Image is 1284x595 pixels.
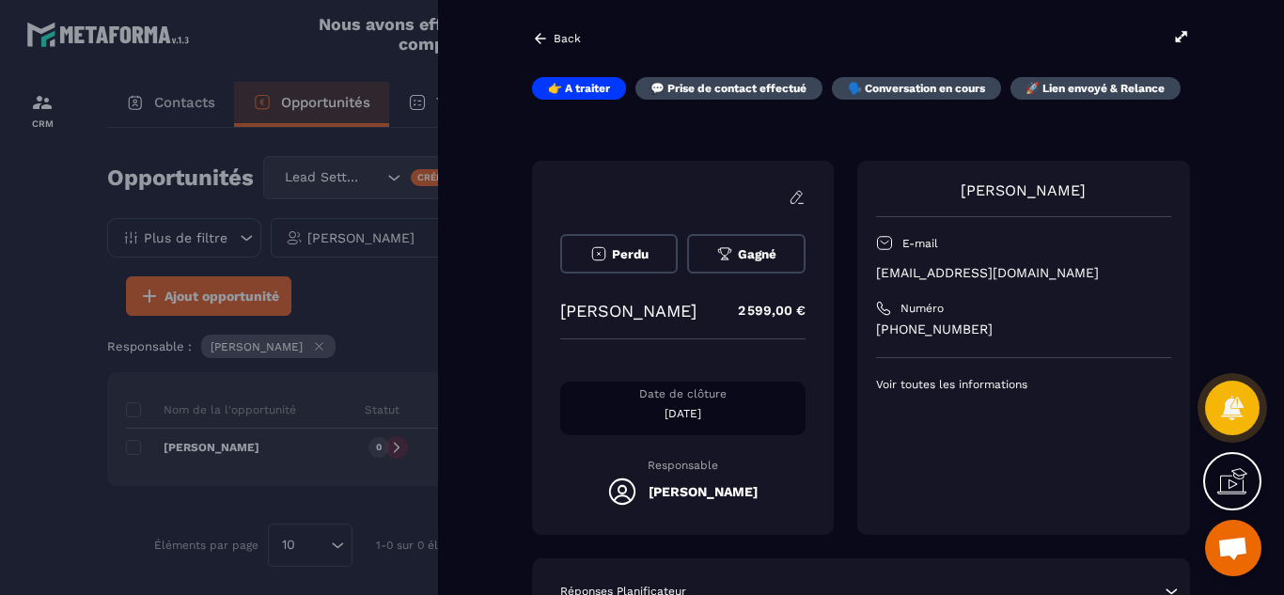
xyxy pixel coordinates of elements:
[848,81,985,96] p: 🗣️ Conversation en cours
[560,234,678,274] button: Perdu
[612,247,649,261] span: Perdu
[738,247,776,261] span: Gagné
[1205,520,1261,576] div: Ouvrir le chat
[687,234,805,274] button: Gagné
[876,377,1171,392] p: Voir toutes les informations
[719,292,806,329] p: 2 599,00 €
[649,484,758,499] h5: [PERSON_NAME]
[900,301,944,316] p: Numéro
[560,406,806,421] p: [DATE]
[560,301,697,321] p: [PERSON_NAME]
[876,321,1171,338] p: [PHONE_NUMBER]
[1026,81,1165,96] p: 🚀 Lien envoyé & Relance
[650,81,806,96] p: 💬 Prise de contact effectué
[554,32,581,45] p: Back
[902,236,938,251] p: E-mail
[560,459,806,472] p: Responsable
[560,386,806,401] p: Date de clôture
[876,264,1171,282] p: [EMAIL_ADDRESS][DOMAIN_NAME]
[961,181,1086,199] a: [PERSON_NAME]
[548,81,610,96] p: 👉 A traiter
